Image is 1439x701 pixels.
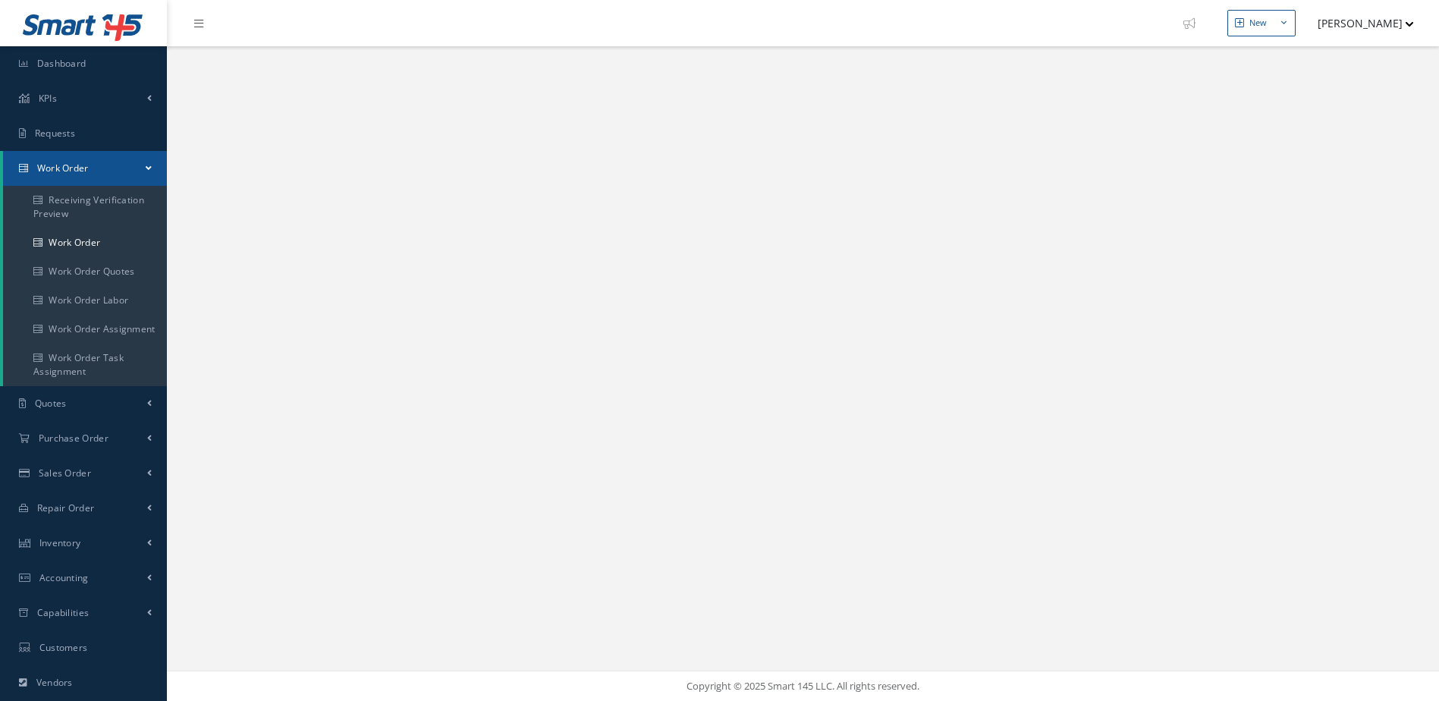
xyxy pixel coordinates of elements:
span: Work Order [37,162,89,174]
a: Work Order Labor [3,286,167,315]
div: Copyright © 2025 Smart 145 LLC. All rights reserved. [182,679,1424,694]
span: Inventory [39,536,81,549]
span: Accounting [39,571,89,584]
span: Repair Order [37,501,95,514]
button: [PERSON_NAME] [1303,8,1414,38]
div: New [1249,17,1267,30]
span: Vendors [36,676,73,689]
span: Purchase Order [39,432,108,445]
span: Requests [35,127,75,140]
a: Work Order [3,228,167,257]
span: Capabilities [37,606,90,619]
a: Receiving Verification Preview [3,186,167,228]
span: KPIs [39,92,57,105]
span: Sales Order [39,467,91,479]
a: Work Order Quotes [3,257,167,286]
button: New [1227,10,1296,36]
span: Quotes [35,397,67,410]
a: Work Order [3,151,167,186]
a: Work Order Task Assignment [3,344,167,386]
a: Work Order Assignment [3,315,167,344]
span: Dashboard [37,57,86,70]
span: Customers [39,641,88,654]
